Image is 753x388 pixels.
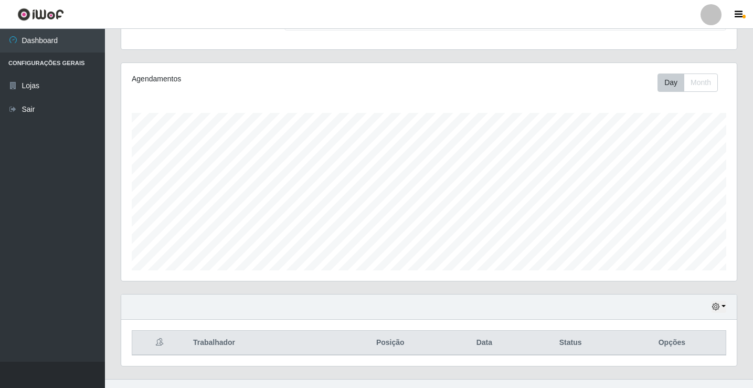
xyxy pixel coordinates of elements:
[657,74,726,92] div: Toolbar with button groups
[187,331,335,355] th: Trabalhador
[446,331,523,355] th: Data
[618,331,726,355] th: Opções
[684,74,718,92] button: Month
[335,331,446,355] th: Posição
[657,74,684,92] button: Day
[132,74,370,85] div: Agendamentos
[523,331,618,355] th: Status
[17,8,64,21] img: CoreUI Logo
[657,74,718,92] div: First group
